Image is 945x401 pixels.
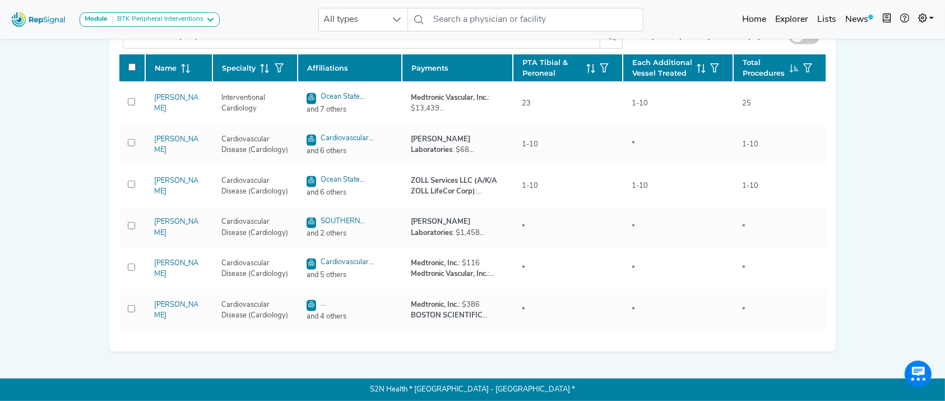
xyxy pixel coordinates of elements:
span: All types [319,8,386,31]
a: [PERSON_NAME] [154,260,198,278]
input: Search a physician or facility [429,8,643,31]
strong: BOSTON SCIENTIFIC CORPORATION [411,312,488,330]
span: Payments [411,63,448,73]
span: and 7 others [300,104,400,115]
a: [PERSON_NAME] [154,177,198,195]
div: : $44,427 [411,176,504,197]
strong: [PERSON_NAME] Laboratories [411,136,470,154]
span: Total Procedures [743,57,785,79]
div: : $68 [411,134,504,155]
div: : $76 [411,269,504,279]
strong: Medtronic, Inc. [411,301,458,308]
div: 1-10 [625,181,655,191]
div: Interventional Cardiology [215,93,295,114]
a: Ocean State Cardiovascular and Vein Center [307,93,384,124]
div: : $13,439 [411,93,504,114]
a: Lists [813,8,841,31]
span: and 4 others [300,311,400,322]
p: S2N Health * [GEOGRAPHIC_DATA] - [GEOGRAPHIC_DATA] * [109,379,836,401]
a: [PERSON_NAME] [154,136,198,154]
a: Explorer [771,8,813,31]
span: Affiliations [307,63,348,73]
div: Cardiovascular Disease (Cardiology) [215,299,295,321]
a: [PERSON_NAME] [154,94,198,112]
div: : $1,458 [411,216,504,238]
a: SOUTHERN [US_STATE] PERMANENTE MEDICAL GROUP [307,218,386,259]
span: Name [155,63,177,73]
a: News [841,8,878,31]
span: PTA Tibial & Peroneal [522,57,582,79]
strong: [PERSON_NAME] Laboratories [411,218,470,236]
button: ModuleBTK Peripheral Interventions [80,12,220,27]
span: and 6 others [300,146,400,156]
div: Cardiovascular Disease (Cardiology) [215,258,295,279]
div: Cardiovascular Disease (Cardiology) [215,216,295,238]
div: Cardiovascular Disease (Cardiology) [215,176,295,197]
strong: Medtronic Vascular, Inc. [411,270,488,278]
span: and 2 others [300,228,400,239]
div: : $121 [411,310,504,321]
span: and 6 others [300,187,400,198]
div: : $116 [411,258,504,269]
span: Specialty [222,63,256,73]
a: Ocean State Cardiovascular and Vein Center [307,176,384,207]
a: [PERSON_NAME] [154,218,198,236]
div: 1-10 [735,139,765,150]
div: : $386 [411,299,504,310]
span: Each Additional Vessel Treated [632,57,692,79]
a: Home [738,8,771,31]
div: 1-10 [735,181,765,191]
button: Intel Book [878,8,896,31]
a: Cardiovascular Institute of [GEOGRAPHIC_DATA] Pc [307,135,389,165]
strong: Medtronic, Inc. [411,260,458,267]
div: BTK Peripheral Interventions [113,15,203,24]
a: Cardiovascular Institute of [GEOGRAPHIC_DATA] Pc [307,259,389,289]
strong: Medtronic Vascular, Inc. [411,94,488,102]
div: 25 [735,98,758,109]
div: Cardiovascular Disease (Cardiology) [215,134,295,155]
div: 23 [515,98,538,109]
div: 1-10 [515,181,545,191]
div: 1-10 [515,139,545,150]
a: [PERSON_NAME] [154,301,198,319]
div: 1-10 [625,98,655,109]
strong: Module [85,16,108,22]
span: and 5 others [300,270,400,280]
strong: ZOLL Services LLC (A/K/A ZOLL LifeCor Corp) [411,177,497,195]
